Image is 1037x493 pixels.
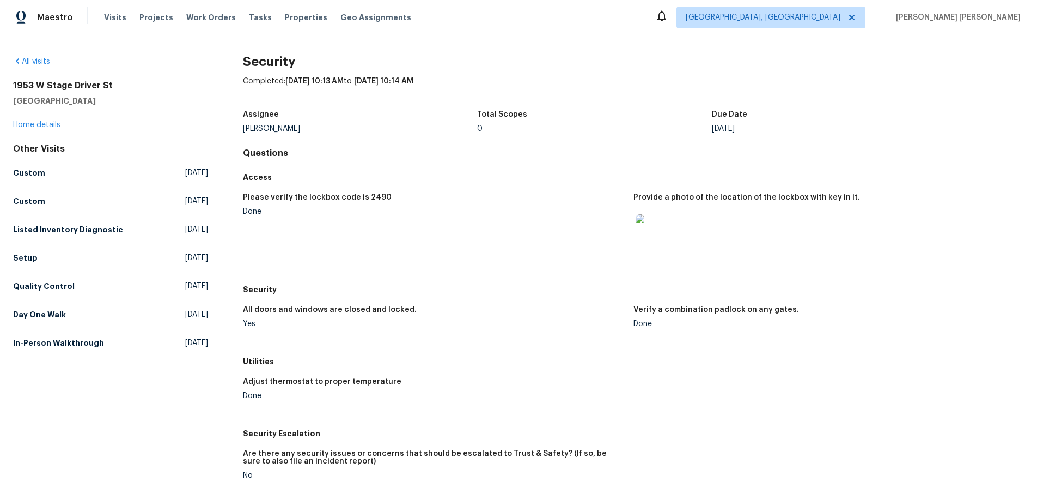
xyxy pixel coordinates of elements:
[13,143,208,154] div: Other Visits
[243,472,625,479] div: No
[633,306,799,314] h5: Verify a combination padlock on any gates.
[185,196,208,207] span: [DATE]
[104,12,126,23] span: Visits
[13,248,208,268] a: Setup[DATE]
[243,392,625,400] div: Done
[139,12,173,23] span: Projects
[185,281,208,292] span: [DATE]
[243,111,279,118] h5: Assignee
[185,338,208,348] span: [DATE]
[243,56,1024,67] h2: Security
[185,224,208,235] span: [DATE]
[477,111,527,118] h5: Total Scopes
[13,58,50,65] a: All visits
[243,320,625,328] div: Yes
[712,111,747,118] h5: Due Date
[13,167,45,178] h5: Custom
[477,125,711,133] div: 0
[13,80,208,91] h2: 1953 W Stage Driver St
[13,220,208,239] a: Listed Inventory Diagnostic[DATE]
[185,309,208,320] span: [DATE]
[13,95,208,106] h5: [GEOGRAPHIC_DATA]
[633,194,860,201] h5: Provide a photo of the location of the lockbox with key in it.
[285,12,327,23] span: Properties
[243,356,1024,367] h5: Utilities
[13,281,75,292] h5: Quality Control
[243,284,1024,295] h5: Security
[892,12,1021,23] span: [PERSON_NAME] [PERSON_NAME]
[13,305,208,324] a: Day One Walk[DATE]
[13,276,208,296] a: Quality Control[DATE]
[13,309,66,320] h5: Day One Walk
[243,428,1024,439] h5: Security Escalation
[185,167,208,178] span: [DATE]
[186,12,236,23] span: Work Orders
[13,224,123,235] h5: Listed Inventory Diagnostic
[37,12,73,23] span: Maestro
[243,306,417,314] h5: All doors and windows are closed and locked.
[243,208,625,215] div: Done
[13,191,208,211] a: Custom[DATE]
[686,12,840,23] span: [GEOGRAPHIC_DATA], [GEOGRAPHIC_DATA]
[13,163,208,183] a: Custom[DATE]
[13,121,60,129] a: Home details
[185,252,208,263] span: [DATE]
[249,14,272,21] span: Tasks
[13,338,104,348] h5: In-Person Walkthrough
[243,76,1024,104] div: Completed: to
[13,252,38,263] h5: Setup
[243,172,1024,183] h5: Access
[285,77,344,85] span: [DATE] 10:13 AM
[13,196,45,207] h5: Custom
[354,77,413,85] span: [DATE] 10:14 AM
[243,450,625,465] h5: Are there any security issues or concerns that should be escalated to Trust & Safety? (If so, be ...
[712,125,946,133] div: [DATE]
[633,320,1015,328] div: Done
[243,148,1024,159] h4: Questions
[243,125,477,133] div: [PERSON_NAME]
[340,12,411,23] span: Geo Assignments
[13,333,208,353] a: In-Person Walkthrough[DATE]
[243,378,401,386] h5: Adjust thermostat to proper temperature
[243,194,392,201] h5: Please verify the lockbox code is 2490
